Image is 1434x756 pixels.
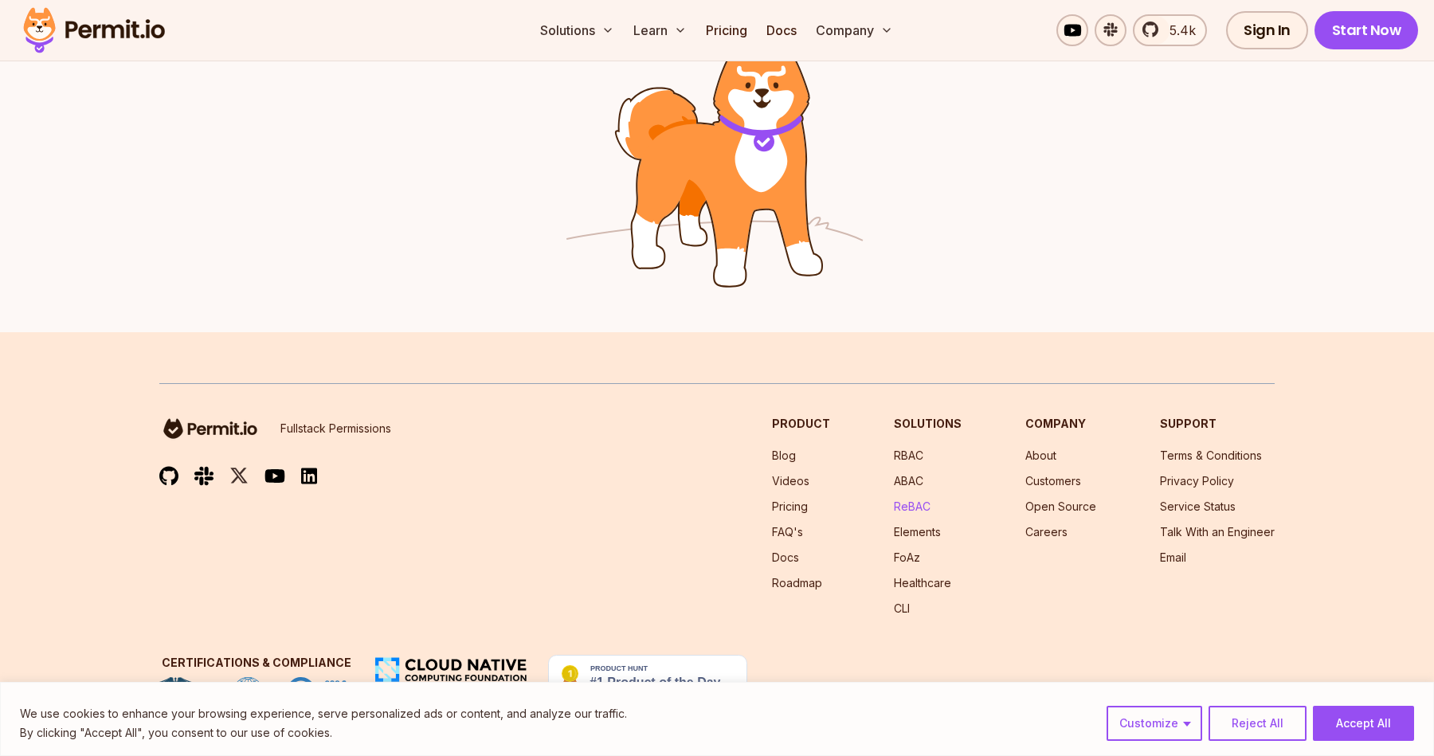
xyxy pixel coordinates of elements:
[894,416,962,432] h3: Solutions
[1160,550,1186,564] a: Email
[1160,474,1234,488] a: Privacy Policy
[1133,14,1207,46] a: 5.4k
[772,525,803,539] a: FAQ's
[772,416,830,432] h3: Product
[280,421,391,437] p: Fullstack Permissions
[627,14,693,46] button: Learn
[194,465,214,487] img: slack
[264,467,285,485] img: youtube
[772,550,799,564] a: Docs
[1313,706,1414,741] button: Accept All
[1160,525,1275,539] a: Talk With an Engineer
[1160,499,1236,513] a: Service Status
[1160,416,1275,432] h3: Support
[894,601,910,615] a: CLI
[1209,706,1307,741] button: Reject All
[1226,11,1308,49] a: Sign In
[159,677,212,706] img: HIPAA
[772,576,822,590] a: Roadmap
[1025,416,1096,432] h3: Company
[534,14,621,46] button: Solutions
[548,655,747,698] img: Permit.io - Never build permissions again | Product Hunt
[231,677,266,706] img: ISO
[1107,706,1202,741] button: Customize
[1025,525,1068,539] a: Careers
[159,655,354,671] h3: Certifications & Compliance
[1314,11,1419,49] a: Start Now
[699,14,754,46] a: Pricing
[159,416,261,441] img: logo
[809,14,899,46] button: Company
[285,677,354,706] img: SOC
[772,474,809,488] a: Videos
[760,14,803,46] a: Docs
[894,449,923,462] a: RBAC
[894,474,923,488] a: ABAC
[229,466,249,486] img: twitter
[894,550,920,564] a: FoAz
[20,723,627,742] p: By clicking "Accept All", you consent to our use of cookies.
[1025,449,1056,462] a: About
[159,466,178,486] img: github
[894,525,941,539] a: Elements
[20,704,627,723] p: We use cookies to enhance your browsing experience, serve personalized ads or content, and analyz...
[894,576,951,590] a: Healthcare
[1160,21,1196,40] span: 5.4k
[772,499,808,513] a: Pricing
[301,467,317,485] img: linkedin
[1160,449,1262,462] a: Terms & Conditions
[1025,499,1096,513] a: Open Source
[1025,474,1081,488] a: Customers
[894,499,931,513] a: ReBAC
[16,3,172,57] img: Permit logo
[772,449,796,462] a: Blog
